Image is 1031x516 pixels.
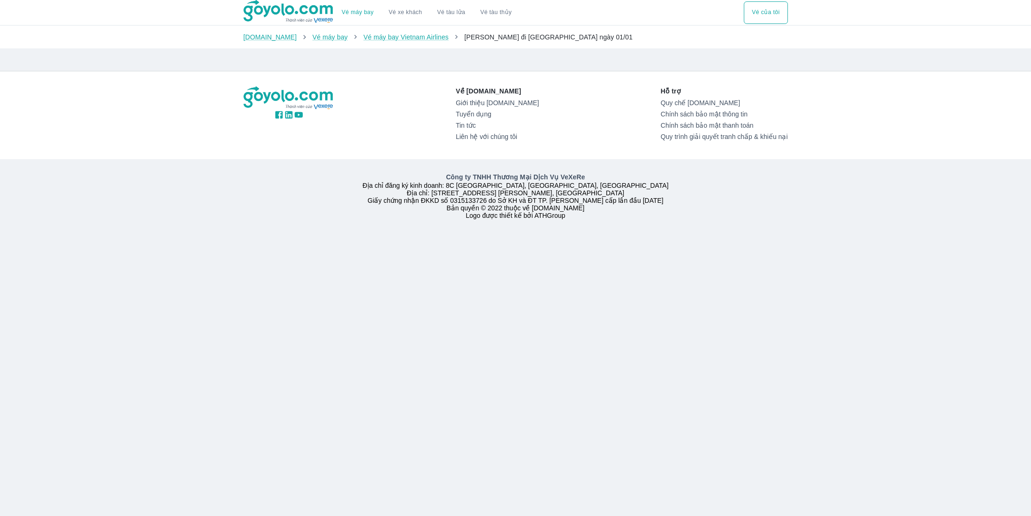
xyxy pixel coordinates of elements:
[456,133,539,140] a: Liên hệ với chúng tôi
[456,110,539,118] a: Tuyển dụng
[744,1,787,24] button: Vé của tôi
[456,122,539,129] a: Tin tức
[473,1,519,24] button: Vé tàu thủy
[342,9,374,16] a: Vé máy bay
[464,33,633,41] span: [PERSON_NAME] đi [GEOGRAPHIC_DATA] ngày 01/01
[245,172,786,182] p: Công ty TNHH Thương Mại Dịch Vụ VeXeRe
[334,1,519,24] div: choose transportation mode
[456,99,539,107] a: Giới thiệu [DOMAIN_NAME]
[430,1,473,24] a: Vé tàu lửa
[744,1,787,24] div: choose transportation mode
[661,86,788,96] p: Hỗ trợ
[238,172,794,219] div: Địa chỉ đăng ký kinh doanh: 8C [GEOGRAPHIC_DATA], [GEOGRAPHIC_DATA], [GEOGRAPHIC_DATA] Địa chỉ: [...
[244,32,788,42] nav: breadcrumb
[661,133,788,140] a: Quy trình giải quyết tranh chấp & khiếu nại
[244,86,335,110] img: logo
[456,86,539,96] p: Về [DOMAIN_NAME]
[244,33,297,41] a: [DOMAIN_NAME]
[661,122,788,129] a: Chính sách bảo mật thanh toán
[313,33,348,41] a: Vé máy bay
[661,110,788,118] a: Chính sách bảo mật thông tin
[661,99,788,107] a: Quy chế [DOMAIN_NAME]
[389,9,422,16] a: Vé xe khách
[363,33,449,41] a: Vé máy bay Vietnam Airlines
